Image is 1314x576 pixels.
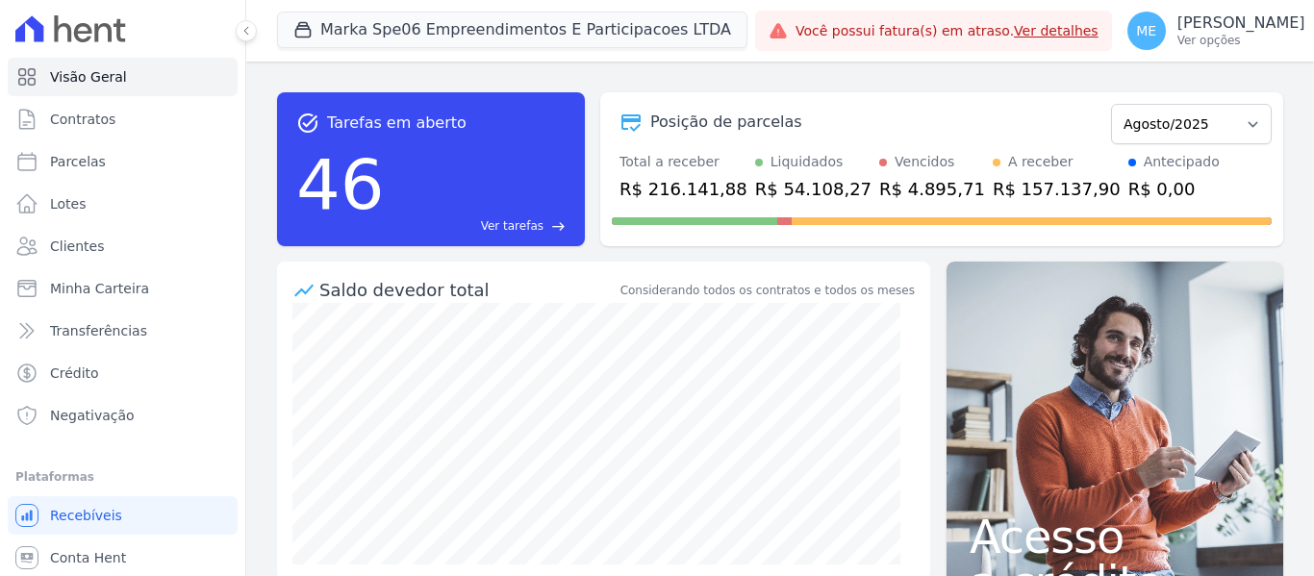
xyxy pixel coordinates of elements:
a: Contratos [8,100,238,138]
a: Visão Geral [8,58,238,96]
div: R$ 157.137,90 [993,176,1121,202]
div: Plataformas [15,465,230,488]
div: Vencidos [895,152,954,172]
div: 46 [296,135,385,235]
span: task_alt [296,112,319,135]
div: R$ 0,00 [1128,176,1220,202]
a: Clientes [8,227,238,265]
span: Clientes [50,237,104,256]
span: Lotes [50,194,87,213]
span: Você possui fatura(s) em atraso. [796,21,1099,41]
div: Antecipado [1144,152,1220,172]
a: Recebíveis [8,496,238,535]
a: Parcelas [8,142,238,181]
span: Conta Hent [50,548,126,567]
a: Ver detalhes [1014,23,1099,38]
a: Minha Carteira [8,269,238,308]
span: Crédito [50,363,99,383]
a: Lotes [8,185,238,223]
span: Recebíveis [50,506,122,525]
div: Saldo devedor total [319,277,617,303]
span: Acesso [970,513,1260,560]
span: Transferências [50,321,147,340]
span: Visão Geral [50,67,127,87]
span: ME [1136,24,1156,38]
div: Liquidados [771,152,844,172]
span: Ver tarefas [481,217,543,235]
div: R$ 54.108,27 [755,176,872,202]
div: Total a receber [619,152,747,172]
span: Parcelas [50,152,106,171]
p: Ver opções [1177,33,1305,48]
a: Ver tarefas east [392,217,566,235]
p: [PERSON_NAME] [1177,13,1305,33]
div: R$ 4.895,71 [879,176,985,202]
span: Tarefas em aberto [327,112,467,135]
div: Posição de parcelas [650,111,802,134]
a: Crédito [8,354,238,392]
a: Negativação [8,396,238,435]
button: Marka Spe06 Empreendimentos E Participacoes LTDA [277,12,747,48]
div: Considerando todos os contratos e todos os meses [620,282,915,299]
div: A receber [1008,152,1074,172]
span: Minha Carteira [50,279,149,298]
span: Negativação [50,406,135,425]
a: Transferências [8,312,238,350]
span: Contratos [50,110,115,129]
span: east [551,219,566,234]
div: R$ 216.141,88 [619,176,747,202]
